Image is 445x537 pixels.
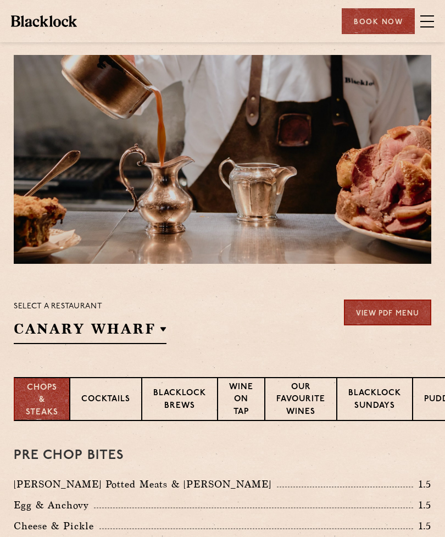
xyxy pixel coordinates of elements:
[229,381,253,420] p: Wine on Tap
[81,394,130,407] p: Cocktails
[153,387,206,413] p: Blacklock Brews
[344,300,431,325] a: View PDF Menu
[348,387,401,413] p: Blacklock Sundays
[14,497,94,513] p: Egg & Anchovy
[14,319,166,344] h2: Canary Wharf
[26,382,58,419] p: Chops & Steaks
[413,477,432,491] p: 1.5
[276,381,325,420] p: Our favourite wines
[14,477,277,492] p: [PERSON_NAME] Potted Meats & [PERSON_NAME]
[11,15,77,26] img: BL_Textured_Logo-footer-cropped.svg
[14,449,431,463] h3: Pre Chop Bites
[342,8,415,34] div: Book Now
[413,498,432,512] p: 1.5
[14,518,99,534] p: Cheese & Pickle
[413,519,432,533] p: 1.5
[14,300,166,314] p: Select a restaurant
